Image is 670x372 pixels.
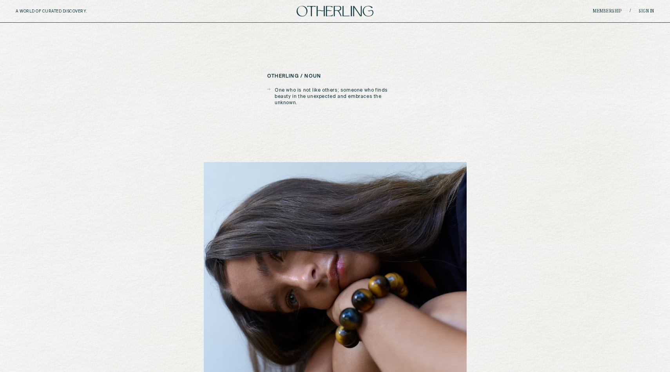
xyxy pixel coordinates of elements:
h5: otherling / noun [267,74,321,79]
a: Sign in [639,9,654,14]
a: Membership [593,9,622,14]
span: / [630,8,631,14]
h5: A WORLD OF CURATED DISCOVERY. [16,9,121,14]
p: One who is not like others; someone who finds beauty in the unexpected and embraces the unknown. [275,87,403,106]
img: logo [297,6,373,16]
